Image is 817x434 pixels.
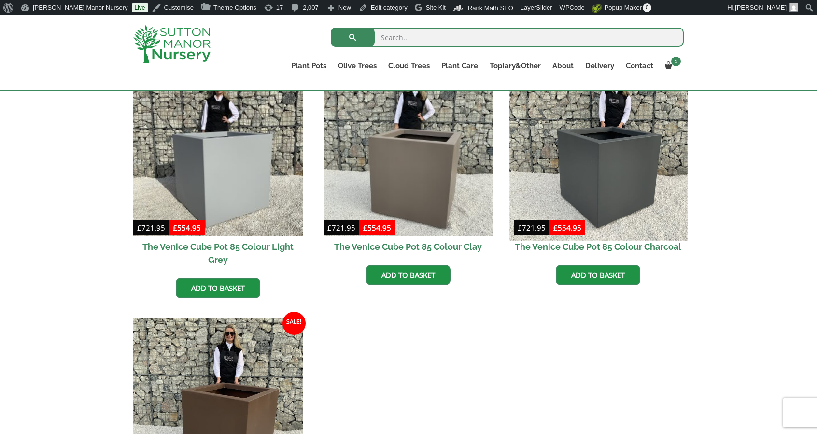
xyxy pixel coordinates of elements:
[282,312,306,335] span: Sale!
[671,57,681,66] span: 1
[173,223,177,232] span: £
[327,223,332,232] span: £
[509,62,687,240] img: The Venice Cube Pot 85 Colour Charcoal
[579,59,620,72] a: Delivery
[176,278,260,298] a: Add to basket: “The Venice Cube Pot 85 Colour Light Grey”
[327,223,355,232] bdi: 721.95
[363,223,391,232] bdi: 554.95
[324,67,493,258] a: Sale! The Venice Cube Pot 85 Colour Clay
[735,4,787,11] span: [PERSON_NAME]
[133,25,211,63] img: logo
[514,67,683,258] a: Sale! The Venice Cube Pot 85 Colour Charcoal
[132,3,148,12] a: Live
[553,223,558,232] span: £
[553,223,581,232] bdi: 554.95
[137,223,165,232] bdi: 721.95
[620,59,659,72] a: Contact
[484,59,547,72] a: Topiary&Other
[173,223,201,232] bdi: 554.95
[285,59,332,72] a: Plant Pots
[324,236,493,258] h2: The Venice Cube Pot 85 Colour Clay
[426,4,446,11] span: Site Kit
[518,223,522,232] span: £
[643,3,651,12] span: 0
[133,67,303,236] img: The Venice Cube Pot 85 Colour Light Grey
[332,59,382,72] a: Olive Trees
[331,28,684,47] input: Search...
[659,59,684,72] a: 1
[324,67,493,236] img: The Venice Cube Pot 85 Colour Clay
[514,236,683,258] h2: The Venice Cube Pot 85 Colour Charcoal
[366,265,451,285] a: Add to basket: “The Venice Cube Pot 85 Colour Clay”
[468,4,513,12] span: Rank Math SEO
[556,265,640,285] a: Add to basket: “The Venice Cube Pot 85 Colour Charcoal”
[133,236,303,271] h2: The Venice Cube Pot 85 Colour Light Grey
[436,59,484,72] a: Plant Care
[547,59,579,72] a: About
[133,67,303,271] a: Sale! The Venice Cube Pot 85 Colour Light Grey
[518,223,546,232] bdi: 721.95
[382,59,436,72] a: Cloud Trees
[363,223,367,232] span: £
[137,223,141,232] span: £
